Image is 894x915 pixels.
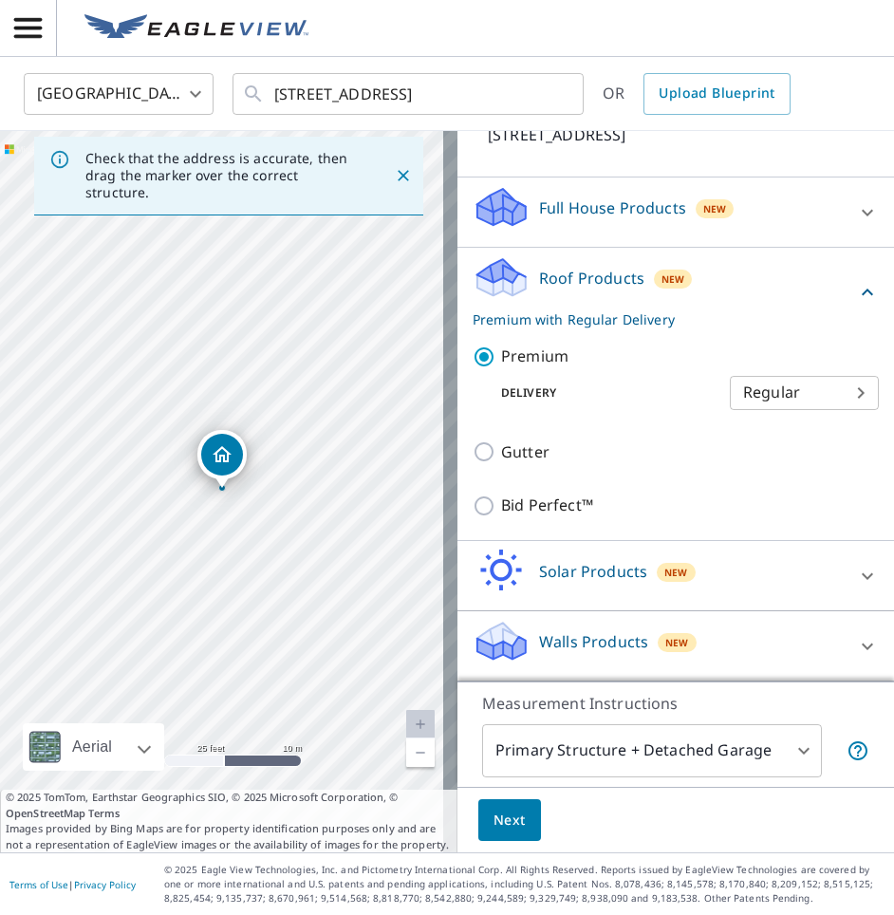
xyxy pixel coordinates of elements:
[23,723,164,771] div: Aerial
[85,150,361,201] p: Check that the address is accurate, then drag the marker over the correct structure.
[482,692,869,715] p: Measurement Instructions
[66,723,118,771] div: Aerial
[643,73,790,115] a: Upload Blueprint
[473,549,879,603] div: Solar ProductsNew
[501,345,568,368] p: Premium
[501,440,549,464] p: Gutter
[478,799,541,842] button: Next
[539,560,647,583] p: Solar Products
[494,809,526,832] span: Next
[539,267,644,289] p: Roof Products
[703,201,727,216] span: New
[473,384,730,401] p: Delivery
[539,196,686,219] p: Full House Products
[84,14,308,43] img: EV Logo
[6,806,85,820] a: OpenStreetMap
[88,806,120,820] a: Terms
[391,163,416,188] button: Close
[664,565,688,580] span: New
[473,619,879,673] div: Walls ProductsNew
[73,3,320,54] a: EV Logo
[847,739,869,762] span: Your report will include the primary structure and a detached garage if one exists.
[473,309,856,329] p: Premium with Regular Delivery
[501,494,593,517] p: Bid Perfect™
[9,879,136,890] p: |
[473,255,879,329] div: Roof ProductsNewPremium with Regular Delivery
[482,724,822,777] div: Primary Structure + Detached Garage
[164,863,885,906] p: © 2025 Eagle View Technologies, Inc. and Pictometry International Corp. All Rights Reserved. Repo...
[730,366,879,420] div: Regular
[661,271,685,287] span: New
[274,67,545,121] input: Search by address or latitude-longitude
[24,67,214,121] div: [GEOGRAPHIC_DATA]
[9,878,68,891] a: Terms of Use
[539,630,648,653] p: Walls Products
[406,738,435,767] a: Current Level 20, Zoom Out
[197,430,247,489] div: Dropped pin, building 1, Residential property, 89 Cannonade Ct Irmo, SC 29063
[665,635,689,650] span: New
[659,82,774,105] span: Upload Blueprint
[406,710,435,738] a: Current Level 20, Zoom In Disabled
[603,73,791,115] div: OR
[74,878,136,891] a: Privacy Policy
[6,790,452,821] span: © 2025 TomTom, Earthstar Geographics SIO, © 2025 Microsoft Corporation, ©
[473,185,879,239] div: Full House ProductsNew
[488,123,810,146] p: [STREET_ADDRESS]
